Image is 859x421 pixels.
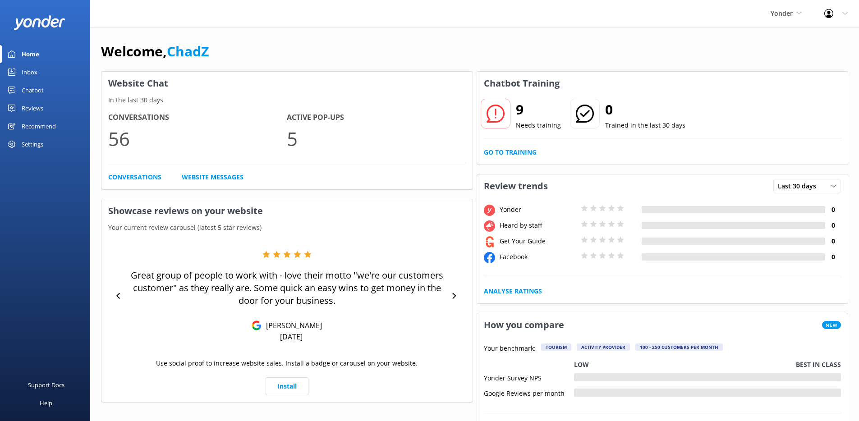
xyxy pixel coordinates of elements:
div: 100 - 250 customers per month [635,343,723,351]
h2: 0 [605,99,685,120]
p: Your benchmark: [484,343,536,354]
a: Conversations [108,172,161,182]
div: Tourism [541,343,571,351]
div: Google Reviews per month [484,389,574,397]
img: yonder-white-logo.png [14,15,65,30]
p: Best in class [796,360,841,370]
div: Inbox [22,63,37,81]
p: Needs training [516,120,561,130]
a: Website Messages [182,172,243,182]
p: Great group of people to work with - love their motto "we're our customers customer" as they real... [126,269,448,307]
h4: 0 [825,236,841,246]
div: Yonder [497,205,579,215]
a: ChadZ [167,42,209,60]
h4: 0 [825,252,841,262]
div: Settings [22,135,43,153]
p: 56 [108,124,287,154]
p: Trained in the last 30 days [605,120,685,130]
h4: Conversations [108,112,287,124]
h4: Active Pop-ups [287,112,465,124]
img: Google Reviews [252,320,262,330]
h3: Chatbot Training [477,72,566,95]
p: [PERSON_NAME] [262,320,322,330]
div: Heard by staff [497,220,579,230]
a: Go to Training [484,147,537,157]
span: New [822,321,841,329]
h1: Welcome, [101,41,209,62]
div: Get Your Guide [497,236,579,246]
div: Facebook [497,252,579,262]
a: Analyse Ratings [484,286,542,296]
p: Use social proof to increase website sales. Install a badge or carousel on your website. [156,358,418,368]
div: Support Docs [28,376,64,394]
h3: How you compare [477,313,571,337]
div: Home [22,45,39,63]
h2: 9 [516,99,561,120]
div: Yonder Survey NPS [484,373,574,381]
span: Last 30 days [778,181,822,191]
p: [DATE] [280,332,303,342]
h4: 0 [825,205,841,215]
div: Activity Provider [577,343,630,351]
div: Reviews [22,99,43,117]
h3: Showcase reviews on your website [101,199,473,223]
h3: Website Chat [101,72,473,95]
p: 5 [287,124,465,154]
div: Help [40,394,52,412]
p: In the last 30 days [101,95,473,105]
a: Install [266,377,308,395]
h4: 0 [825,220,841,230]
p: Low [574,360,589,370]
p: Your current review carousel (latest 5 star reviews) [101,223,473,233]
span: Yonder [771,9,793,18]
h3: Review trends [477,174,555,198]
div: Recommend [22,117,56,135]
div: Chatbot [22,81,44,99]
